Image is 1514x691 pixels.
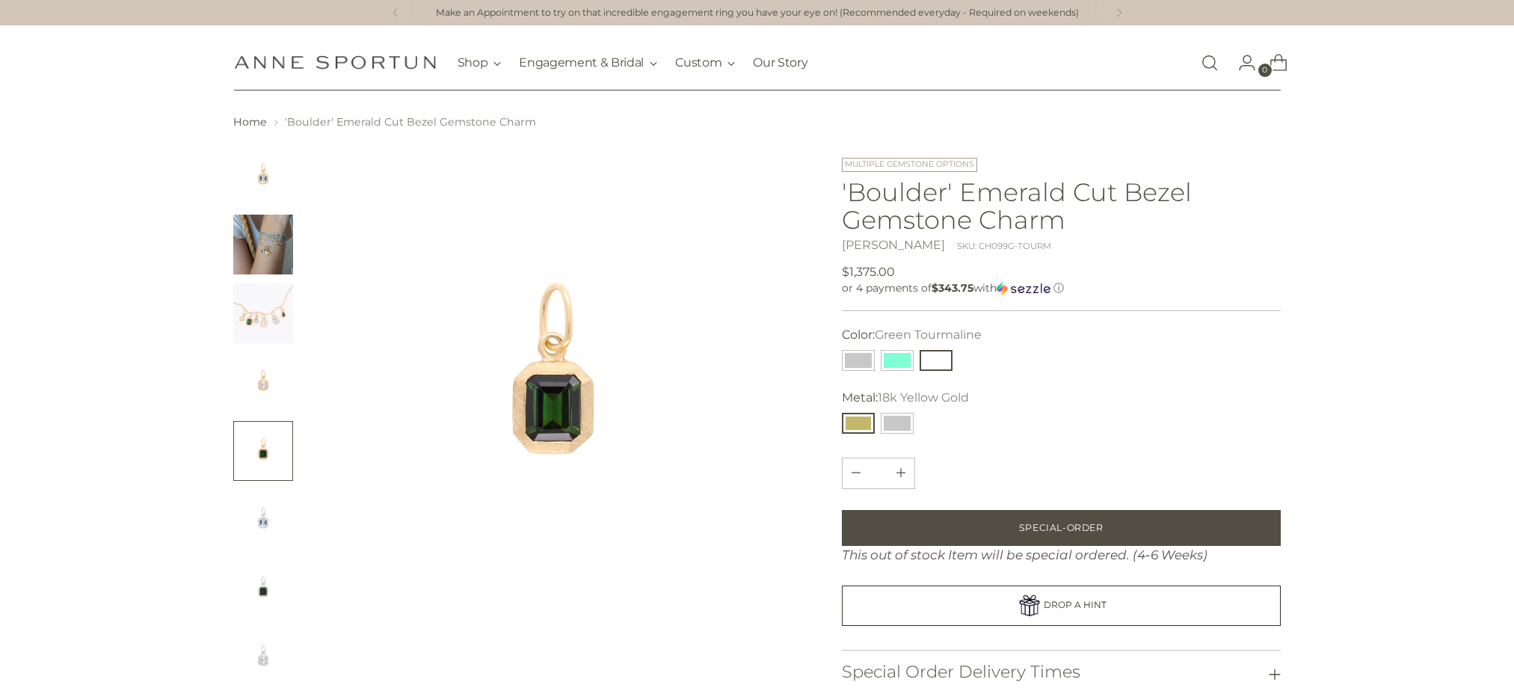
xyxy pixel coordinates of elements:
div: or 4 payments of with [842,281,1281,295]
nav: breadcrumbs [233,114,1280,130]
button: Change image to image 6 [233,490,293,550]
span: 'Boulder' Emerald Cut Bezel Gemstone Charm [285,115,536,129]
button: White Topaz [842,350,875,371]
button: Change image to image 8 [233,627,293,687]
input: Product quantity [861,458,896,488]
button: Change image to image 1 [233,146,293,206]
button: Subtract product quantity [887,458,914,488]
button: Change image to image 3 [233,283,293,343]
button: 18k Yellow Gold [842,413,875,434]
button: Engagement & Bridal [519,46,657,79]
img: Sezzle [997,282,1050,295]
a: Home [233,115,267,129]
img: 'Boulder' Emerald Cut Bezel Gemstone Charm [314,146,792,624]
button: Change image to image 4 [233,352,293,412]
div: SKU: CH099G-TOURM [957,240,1051,253]
button: Aquamarine [881,350,914,371]
span: Green Tourmaline [875,328,982,342]
button: Shop [458,46,502,79]
button: Change image to image 5 [233,421,293,481]
button: Add to Bag [842,510,1281,546]
a: Go to the account page [1226,48,1256,78]
h3: Special Order Delivery Times [842,663,1080,681]
a: Open cart modal [1258,48,1287,78]
button: Change image to image 2 [233,215,293,274]
a: Open search modal [1195,48,1225,78]
span: $1,375.00 [842,263,895,281]
label: Color: [842,326,982,344]
a: [PERSON_NAME] [842,238,945,252]
div: or 4 payments of$343.75withSezzle Click to learn more about Sezzle [842,281,1281,295]
span: DROP A HINT [1044,600,1107,611]
span: 0 [1258,64,1272,77]
button: 14k White Gold [881,413,914,434]
button: Add product quantity [843,458,870,488]
label: Metal: [842,389,969,407]
h1: 'Boulder' Emerald Cut Bezel Gemstone Charm [842,178,1281,233]
button: Green Tourmaline [920,350,953,371]
a: Our Story [753,46,807,79]
span: $343.75 [932,281,973,295]
div: This out of stock Item will be special ordered. (4-6 Weeks) [842,546,1281,565]
span: Special-Order [1019,521,1104,535]
a: Anne Sportun Fine Jewellery [234,55,436,70]
span: 18k Yellow Gold [878,390,969,405]
a: DROP A HINT [842,586,1281,626]
button: Custom [675,46,735,79]
button: Change image to image 7 [233,559,293,618]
